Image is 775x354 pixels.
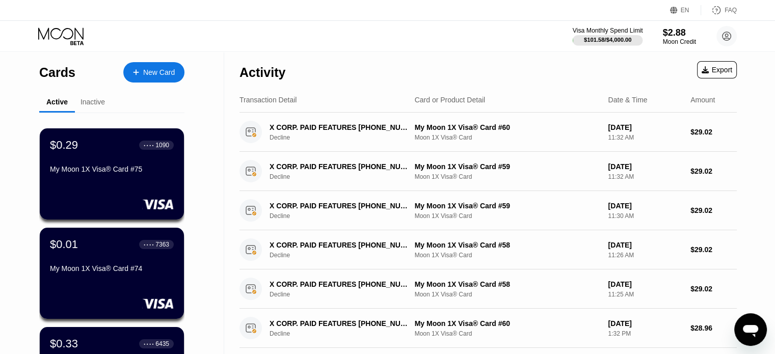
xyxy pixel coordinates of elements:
[690,285,737,293] div: $29.02
[239,113,737,152] div: X CORP. PAID FEATURES [PHONE_NUMBER] USDeclineMy Moon 1X Visa® Card #60Moon 1X Visa® Card[DATE]11...
[40,228,184,319] div: $0.01● ● ● ●7363My Moon 1X Visa® Card #74
[608,173,682,180] div: 11:32 AM
[39,65,75,80] div: Cards
[270,252,420,259] div: Decline
[415,173,600,180] div: Moon 1X Visa® Card
[50,337,78,350] div: $0.33
[663,28,696,45] div: $2.88Moon Credit
[663,38,696,45] div: Moon Credit
[690,324,737,332] div: $28.96
[270,291,420,298] div: Decline
[608,252,682,259] div: 11:26 AM
[144,243,154,246] div: ● ● ● ●
[690,246,737,254] div: $29.02
[608,162,682,171] div: [DATE]
[608,241,682,249] div: [DATE]
[50,264,174,273] div: My Moon 1X Visa® Card #74
[608,291,682,298] div: 11:25 AM
[239,269,737,309] div: X CORP. PAID FEATURES [PHONE_NUMBER] USDeclineMy Moon 1X Visa® Card #58Moon 1X Visa® Card[DATE]11...
[40,128,184,220] div: $0.29● ● ● ●1090My Moon 1X Visa® Card #75
[663,28,696,38] div: $2.88
[50,139,78,152] div: $0.29
[270,212,420,220] div: Decline
[239,309,737,348] div: X CORP. PAID FEATURES [PHONE_NUMBER] USDeclineMy Moon 1X Visa® Card #60Moon 1X Visa® Card[DATE]1:...
[415,162,600,171] div: My Moon 1X Visa® Card #59
[690,206,737,214] div: $29.02
[143,68,175,77] div: New Card
[270,123,409,131] div: X CORP. PAID FEATURES [PHONE_NUMBER] US
[155,241,169,248] div: 7363
[734,313,767,346] iframe: Przycisk umożliwiający otwarcie okna komunikatora
[270,241,409,249] div: X CORP. PAID FEATURES [PHONE_NUMBER] US
[270,162,409,171] div: X CORP. PAID FEATURES [PHONE_NUMBER] US
[608,212,682,220] div: 11:30 AM
[239,65,285,80] div: Activity
[270,202,409,210] div: X CORP. PAID FEATURES [PHONE_NUMBER] US
[608,96,647,104] div: Date & Time
[144,144,154,147] div: ● ● ● ●
[46,98,68,106] div: Active
[690,96,715,104] div: Amount
[415,252,600,259] div: Moon 1X Visa® Card
[270,319,409,328] div: X CORP. PAID FEATURES [PHONE_NUMBER] US
[670,5,701,15] div: EN
[270,280,409,288] div: X CORP. PAID FEATURES [PHONE_NUMBER] US
[81,98,105,106] div: Inactive
[697,61,737,78] div: Export
[608,123,682,131] div: [DATE]
[239,152,737,191] div: X CORP. PAID FEATURES [PHONE_NUMBER] USDeclineMy Moon 1X Visa® Card #59Moon 1X Visa® Card[DATE]11...
[573,27,642,45] div: Visa Monthly Spend Limit$101.58/$4,000.00
[681,7,689,14] div: EN
[270,173,420,180] div: Decline
[270,134,420,141] div: Decline
[415,96,486,104] div: Card or Product Detail
[415,280,600,288] div: My Moon 1X Visa® Card #58
[50,165,174,173] div: My Moon 1X Visa® Card #75
[690,128,737,136] div: $29.02
[155,142,169,149] div: 1090
[608,280,682,288] div: [DATE]
[608,202,682,210] div: [DATE]
[155,340,169,347] div: 6435
[608,134,682,141] div: 11:32 AM
[239,230,737,269] div: X CORP. PAID FEATURES [PHONE_NUMBER] USDeclineMy Moon 1X Visa® Card #58Moon 1X Visa® Card[DATE]11...
[415,291,600,298] div: Moon 1X Visa® Card
[608,330,682,337] div: 1:32 PM
[701,5,737,15] div: FAQ
[415,134,600,141] div: Moon 1X Visa® Card
[50,238,78,251] div: $0.01
[415,319,600,328] div: My Moon 1X Visa® Card #60
[144,342,154,345] div: ● ● ● ●
[725,7,737,14] div: FAQ
[239,191,737,230] div: X CORP. PAID FEATURES [PHONE_NUMBER] USDeclineMy Moon 1X Visa® Card #59Moon 1X Visa® Card[DATE]11...
[123,62,184,83] div: New Card
[690,167,737,175] div: $29.02
[415,241,600,249] div: My Moon 1X Visa® Card #58
[415,330,600,337] div: Moon 1X Visa® Card
[415,123,600,131] div: My Moon 1X Visa® Card #60
[573,27,643,34] div: Visa Monthly Spend Limit
[702,66,732,74] div: Export
[239,96,297,104] div: Transaction Detail
[270,330,420,337] div: Decline
[608,319,682,328] div: [DATE]
[415,202,600,210] div: My Moon 1X Visa® Card #59
[415,212,600,220] div: Moon 1X Visa® Card
[584,37,632,43] div: $101.58 / $4,000.00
